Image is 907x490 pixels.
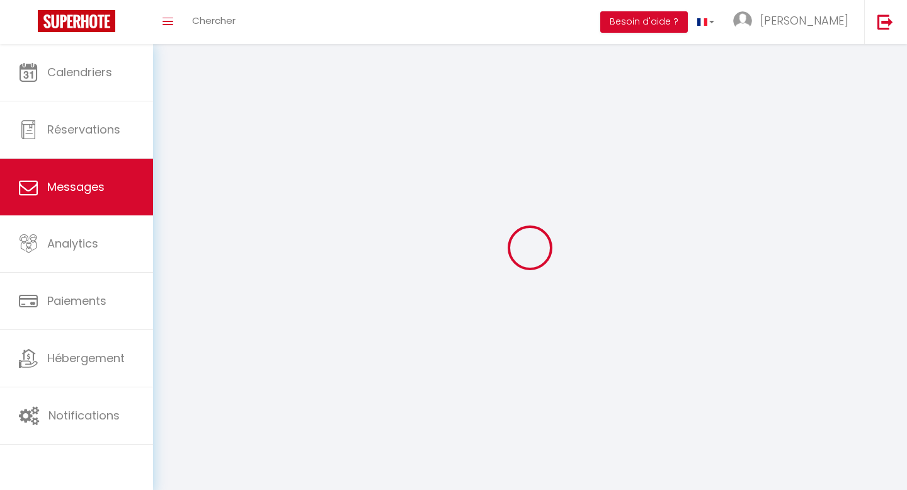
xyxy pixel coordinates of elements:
img: ... [733,11,752,30]
button: Besoin d'aide ? [600,11,688,33]
img: logout [877,14,893,30]
span: [PERSON_NAME] [760,13,848,28]
span: Hébergement [47,350,125,366]
span: Messages [47,179,105,195]
span: Paiements [47,293,106,309]
span: Réservations [47,122,120,137]
span: Chercher [192,14,236,27]
span: Calendriers [47,64,112,80]
span: Notifications [48,407,120,423]
span: Analytics [47,236,98,251]
img: Super Booking [38,10,115,32]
